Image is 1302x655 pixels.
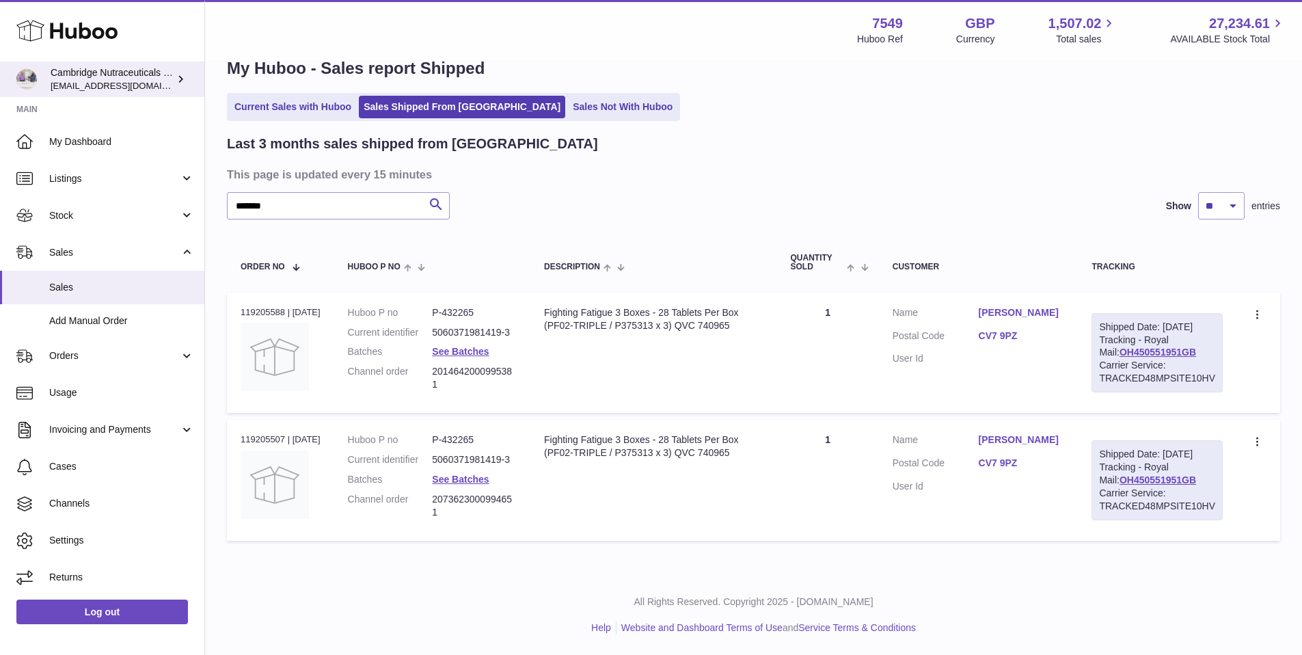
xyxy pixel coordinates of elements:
[432,306,517,319] dd: P-432265
[49,172,180,185] span: Listings
[893,457,979,473] dt: Postal Code
[1209,14,1270,33] span: 27,234.61
[432,433,517,446] dd: P-432265
[979,330,1065,343] a: CV7 9PZ
[1091,313,1223,392] div: Tracking - Royal Mail:
[241,433,321,446] div: 119205507 | [DATE]
[16,69,37,90] img: qvc@camnutra.com
[432,474,489,485] a: See Batches
[49,386,194,399] span: Usage
[893,480,979,493] dt: User Id
[544,433,763,459] div: Fighting Fatigue 3 Boxes - 28 Tablets Per Box (PF02-TRIPLE / P375313 x 3) QVC 740965
[616,621,916,634] li: and
[979,457,1065,470] a: CV7 9PZ
[979,433,1065,446] a: [PERSON_NAME]
[893,263,1065,271] div: Customer
[893,433,979,450] dt: Name
[348,365,433,391] dt: Channel order
[51,80,201,91] span: [EMAIL_ADDRESS][DOMAIN_NAME]
[1166,200,1191,213] label: Show
[348,433,433,446] dt: Huboo P no
[1091,263,1223,271] div: Tracking
[432,493,517,519] dd: 2073623000994651
[432,346,489,357] a: See Batches
[432,326,517,339] dd: 5060371981419-3
[956,33,995,46] div: Currency
[348,453,433,466] dt: Current identifier
[1170,14,1286,46] a: 27,234.61 AVAILABLE Stock Total
[568,96,677,118] a: Sales Not With Huboo
[49,423,180,436] span: Invoicing and Payments
[359,96,565,118] a: Sales Shipped From [GEOGRAPHIC_DATA]
[1099,487,1215,513] div: Carrier Service: TRACKED48MPSITE10HV
[230,96,356,118] a: Current Sales with Huboo
[591,622,611,633] a: Help
[227,167,1277,182] h3: This page is updated every 15 minutes
[49,281,194,294] span: Sales
[348,493,433,519] dt: Channel order
[1099,448,1215,461] div: Shipped Date: [DATE]
[227,57,1280,79] h1: My Huboo - Sales report Shipped
[49,246,180,259] span: Sales
[777,420,879,540] td: 1
[348,306,433,319] dt: Huboo P no
[1048,14,1102,33] span: 1,507.02
[979,306,1065,319] a: [PERSON_NAME]
[621,622,783,633] a: Website and Dashboard Terms of Use
[893,306,979,323] dt: Name
[49,209,180,222] span: Stock
[348,263,401,271] span: Huboo P no
[348,345,433,358] dt: Batches
[1120,347,1196,358] a: OH450551951GB
[1048,14,1117,46] a: 1,507.02 Total sales
[432,365,517,391] dd: 2014642000995381
[241,306,321,319] div: 119205588 | [DATE]
[241,451,309,519] img: no-photo.jpg
[1251,200,1280,213] span: entries
[857,33,903,46] div: Huboo Ref
[1099,359,1215,385] div: Carrier Service: TRACKED48MPSITE10HV
[1091,440,1223,520] div: Tracking - Royal Mail:
[348,326,433,339] dt: Current identifier
[348,473,433,486] dt: Batches
[49,349,180,362] span: Orders
[544,263,600,271] span: Description
[544,306,763,332] div: Fighting Fatigue 3 Boxes - 28 Tablets Per Box (PF02-TRIPLE / P375313 x 3) QVC 740965
[49,460,194,473] span: Cases
[1056,33,1117,46] span: Total sales
[1120,474,1196,485] a: OH450551951GB
[893,352,979,365] dt: User Id
[49,571,194,584] span: Returns
[1099,321,1215,334] div: Shipped Date: [DATE]
[216,596,1291,609] p: All Rights Reserved. Copyright 2025 - [DOMAIN_NAME]
[791,254,844,271] span: Quantity Sold
[965,14,994,33] strong: GBP
[777,293,879,413] td: 1
[241,323,309,391] img: no-photo.jpg
[49,497,194,510] span: Channels
[49,135,194,148] span: My Dashboard
[241,263,285,271] span: Order No
[49,315,194,327] span: Add Manual Order
[227,135,598,153] h2: Last 3 months sales shipped from [GEOGRAPHIC_DATA]
[1170,33,1286,46] span: AVAILABLE Stock Total
[893,330,979,346] dt: Postal Code
[872,14,903,33] strong: 7549
[798,622,916,633] a: Service Terms & Conditions
[51,66,174,92] div: Cambridge Nutraceuticals Ltd
[432,453,517,466] dd: 5060371981419-3
[49,534,194,547] span: Settings
[16,600,188,624] a: Log out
